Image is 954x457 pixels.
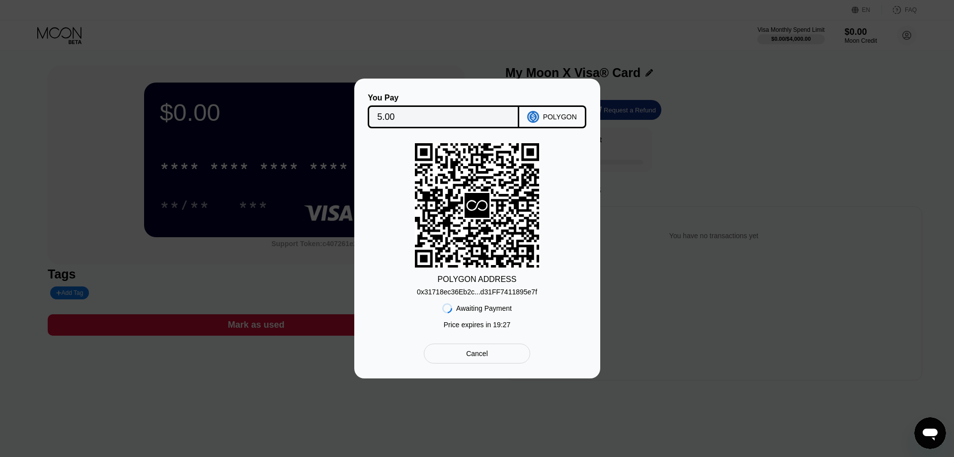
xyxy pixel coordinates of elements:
[417,288,537,296] div: 0x31718ec36Eb2c...d31FF7411895e7f
[914,417,946,449] iframe: Button to launch messaging window
[466,349,488,358] div: Cancel
[438,275,517,284] div: POLYGON ADDRESS
[368,93,519,102] div: You Pay
[369,93,585,128] div: You PayPOLYGON
[444,321,511,329] div: Price expires in
[424,344,530,364] div: Cancel
[543,113,577,121] div: POLYGON
[456,304,512,312] div: Awaiting Payment
[417,284,537,296] div: 0x31718ec36Eb2c...d31FF7411895e7f
[493,321,510,329] span: 19 : 27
